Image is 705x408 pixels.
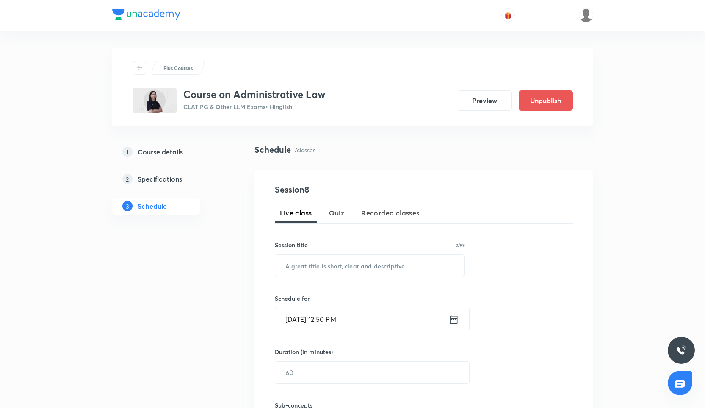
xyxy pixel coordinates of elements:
[275,294,465,303] h6: Schedule for
[676,345,686,355] img: ttu
[275,347,333,356] h6: Duration (in minutes)
[122,201,133,211] p: 3
[112,143,227,160] a: 1Course details
[183,88,325,101] h3: Course on Administrative Law
[112,9,180,20] img: Company Logo
[361,208,419,218] span: Recorded classes
[112,170,227,187] a: 2Specifications
[504,11,512,19] img: avatar
[275,362,469,383] input: 60
[456,243,465,247] p: 0/99
[254,143,291,156] h4: Schedule
[501,8,515,22] button: avatar
[280,208,312,218] span: Live class
[133,88,177,113] img: E3DDC5E4-BFC4-48E2-9D65-647EF5E4A2D2_plus.png
[519,90,573,111] button: Unpublish
[122,174,133,184] p: 2
[275,255,465,277] input: A great title is short, clear and descriptive
[163,64,193,72] p: Plus Courses
[579,8,593,22] img: Samridhya Pal
[138,174,182,184] h5: Specifications
[275,183,429,196] h4: Session 8
[138,147,183,157] h5: Course details
[275,240,308,249] h6: Session title
[329,208,345,218] span: Quiz
[458,90,512,111] button: Preview
[122,147,133,157] p: 1
[138,201,167,211] h5: Schedule
[294,145,315,154] p: 7 classes
[112,9,180,22] a: Company Logo
[183,102,325,111] p: CLAT PG & Other LLM Exams • Hinglish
